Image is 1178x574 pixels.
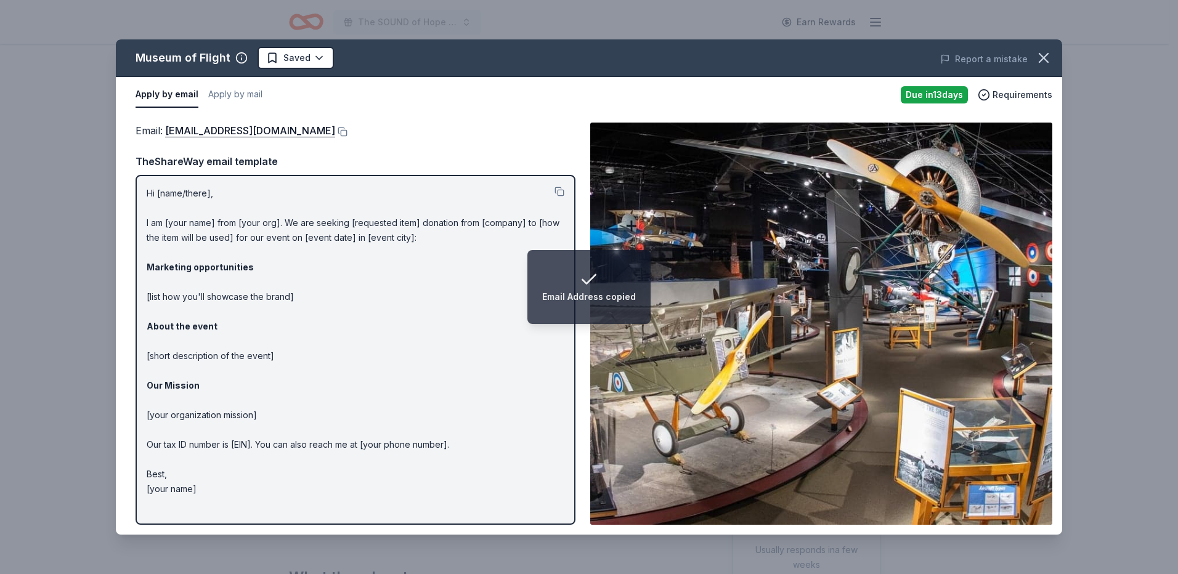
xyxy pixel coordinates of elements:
p: Hi [name/there], I am [your name] from [your org]. We are seeking [requested item] donation from ... [147,186,564,496]
strong: Marketing opportunities [147,262,254,272]
div: TheShareWay email template [136,153,575,169]
span: Email : [136,124,335,137]
button: Requirements [978,87,1052,102]
button: Apply by mail [208,82,262,108]
div: Museum of Flight [136,48,230,68]
span: Saved [283,51,311,65]
div: Email Address copied [542,289,636,304]
div: Due in 13 days [901,86,968,103]
button: Apply by email [136,82,198,108]
button: Saved [258,47,334,69]
span: Requirements [993,87,1052,102]
img: Image for Museum of Flight [590,123,1052,525]
strong: About the event [147,321,217,331]
strong: Our Mission [147,380,200,390]
a: [EMAIL_ADDRESS][DOMAIN_NAME] [165,123,335,139]
button: Report a mistake [940,52,1028,67]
